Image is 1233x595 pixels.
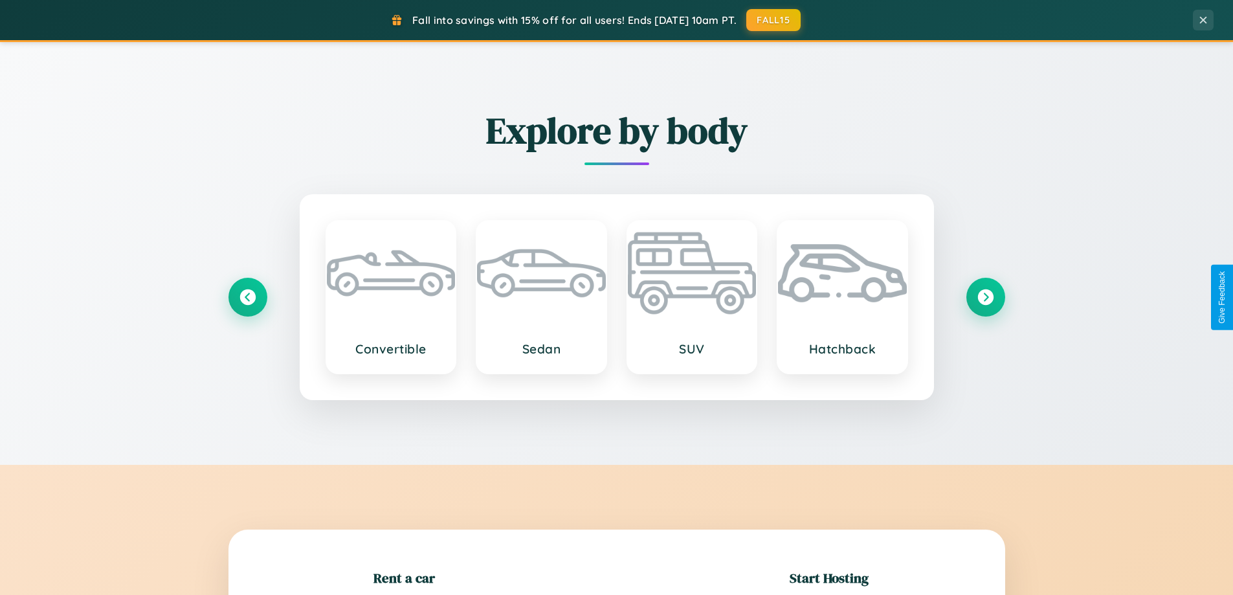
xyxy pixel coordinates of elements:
[412,14,737,27] span: Fall into savings with 15% off for all users! Ends [DATE] 10am PT.
[340,341,443,357] h3: Convertible
[791,341,894,357] h3: Hatchback
[1217,271,1227,324] div: Give Feedback
[373,568,435,587] h2: Rent a car
[228,106,1005,155] h2: Explore by body
[641,341,744,357] h3: SUV
[790,568,869,587] h2: Start Hosting
[490,341,593,357] h3: Sedan
[746,9,801,31] button: FALL15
